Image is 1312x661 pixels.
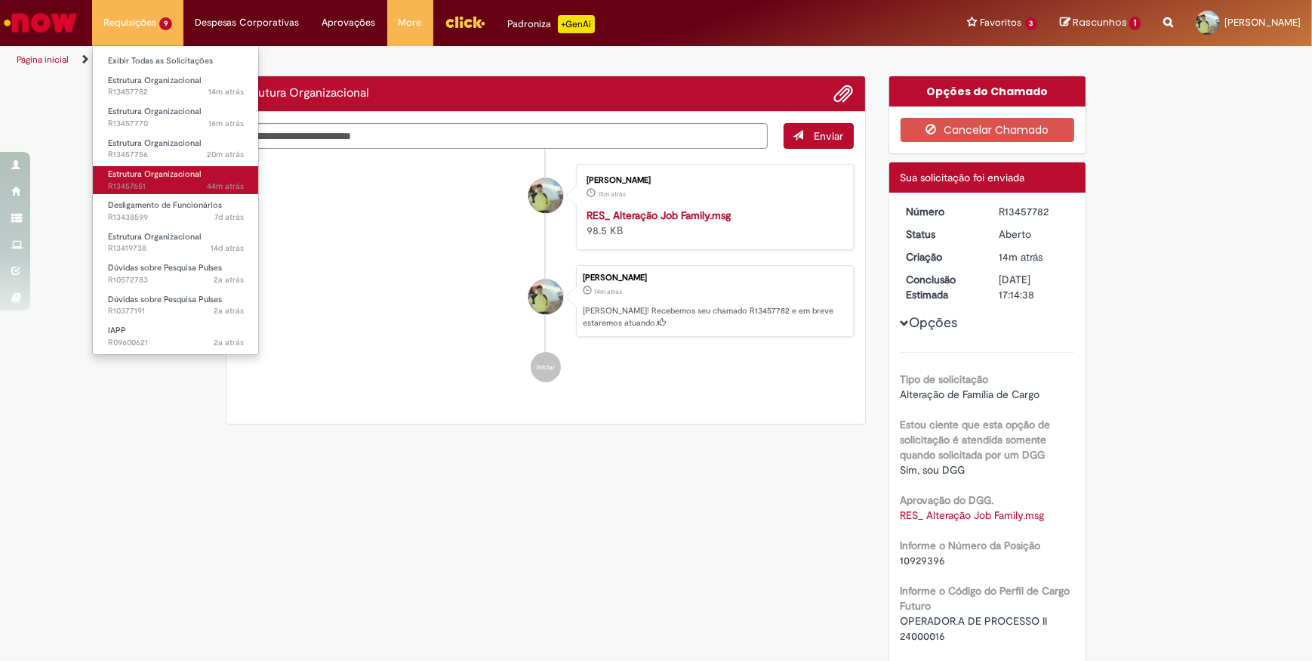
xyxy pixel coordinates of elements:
div: Alexsandro Svizzero [528,280,563,314]
span: Sua solicitação foi enviada [901,171,1025,184]
span: 3 [1025,17,1038,30]
time: 28/08/2025 13:14:36 [208,86,244,97]
a: Aberto R13457651 : Estrutura Organizacional [93,166,259,194]
b: Informe o Código do Perfil de Cargo Futuro [901,584,1070,613]
span: 20m atrás [207,149,244,160]
span: 2a atrás [214,305,244,317]
dt: Criação [895,249,988,264]
span: Dúvidas sobre Pesquisa Pulses [108,262,222,273]
span: Estrutura Organizacional [108,137,201,149]
div: Aberto [999,227,1069,242]
span: R13457782 [108,86,244,98]
ul: Trilhas de página [11,46,864,74]
button: Adicionar anexos [834,84,854,103]
div: [DATE] 17:14:38 [999,272,1069,302]
span: R13438599 [108,212,244,224]
time: 28/08/2025 13:14:34 [594,287,622,296]
span: R10572783 [108,274,244,286]
span: Alteração de Família de Cargo [901,388,1040,401]
span: [PERSON_NAME] [1224,16,1301,29]
a: Aberto R13457782 : Estrutura Organizacional [93,73,259,100]
div: Alexsandro Svizzero [528,178,563,213]
a: Exibir Todas as Solicitações [93,53,259,69]
span: R13457651 [108,181,244,193]
img: ServiceNow [2,8,79,38]
a: Aberto R13457756 : Estrutura Organizacional [93,135,259,163]
span: R13457770 [108,118,244,130]
b: Tipo de solicitação [901,372,989,386]
span: 7d atrás [214,212,244,223]
span: Estrutura Organizacional [108,168,201,180]
ul: Requisições [92,45,259,355]
time: 16/10/2023 11:27:00 [214,274,244,286]
span: 2a atrás [214,274,244,286]
span: Despesas Corporativas [195,15,300,30]
p: [PERSON_NAME]! Recebemos seu chamado R13457782 e em breve estaremos atuando. [583,305,845,329]
button: Cancelar Chamado [901,118,1075,142]
a: Rascunhos [1060,16,1141,30]
span: Requisições [103,15,156,30]
time: 28/08/2025 13:13:30 [208,118,244,129]
a: Aberto R13438599 : Desligamento de Funcionários [93,197,259,225]
div: 98.5 KB [587,208,838,238]
span: Favoritos [981,15,1022,30]
h2: Estrutura Organizacional Histórico de tíquete [238,87,369,100]
li: Alexsandro Svizzero [238,265,854,338]
span: 14m atrás [594,287,622,296]
span: 14m atrás [208,86,244,97]
span: 14d atrás [211,242,244,254]
dt: Número [895,204,988,219]
dt: Status [895,227,988,242]
dt: Conclusão Estimada [895,272,988,302]
time: 28/08/2025 13:13:55 [598,190,626,199]
ul: Histórico de tíquete [238,149,854,398]
time: 28/08/2025 12:44:37 [207,181,244,192]
div: Padroniza [508,15,595,33]
div: [PERSON_NAME] [587,176,838,185]
span: R09600621 [108,337,244,349]
span: 14m atrás [999,250,1043,264]
a: Aberto R13419738 : Estrutura Organizacional [93,229,259,257]
span: Rascunhos [1073,15,1127,29]
span: 15m atrás [598,190,626,199]
span: Enviar [815,129,844,143]
div: 28/08/2025 13:14:34 [999,249,1069,264]
span: R13419738 [108,242,244,255]
b: Informe o Número da Posição [901,539,1041,552]
span: Aprovações [322,15,376,30]
time: 28/08/2025 13:14:34 [999,250,1043,264]
b: Aprovação do DGG. [901,493,994,507]
textarea: Digite sua mensagem aqui... [238,123,768,149]
a: Download de RES_ Alteração Job Family.msg [901,508,1045,522]
time: 28/08/2025 13:09:23 [207,149,244,160]
span: Sim, sou DGG [901,463,966,477]
time: 22/08/2025 09:09:56 [214,212,244,223]
span: 16m atrás [208,118,244,129]
time: 04/09/2023 10:56:16 [214,305,244,317]
span: OPERADOR.A DE PROCESSO II 24000016 [901,614,1051,643]
span: 9 [159,17,172,30]
span: Estrutura Organizacional [108,106,201,117]
a: Aberto R09600621 : IAPP [93,323,259,351]
time: 03/03/2023 16:41:23 [214,337,244,348]
p: +GenAi [558,15,595,33]
span: Dúvidas sobre Pesquisa Pulses [108,294,222,305]
a: Aberto R10377191 : Dúvidas sobre Pesquisa Pulses [93,292,259,320]
a: RES_ Alteração Job Family.msg [587,208,731,222]
span: More [399,15,422,30]
div: [PERSON_NAME] [583,273,845,283]
div: R13457782 [999,204,1069,219]
button: Enviar [784,123,854,149]
span: IAPP [108,325,126,336]
span: R10377191 [108,305,244,317]
div: Opções do Chamado [889,76,1086,107]
a: Página inicial [17,54,69,66]
span: Estrutura Organizacional [108,75,201,86]
b: Estou ciente que esta opção de solicitação é atendida somente quando solicitada por um DGG [901,418,1051,462]
img: click_logo_yellow_360x200.png [445,11,485,33]
a: Aberto R10572783 : Dúvidas sobre Pesquisa Pulses [93,260,259,288]
span: Desligamento de Funcionários [108,199,222,211]
span: 2a atrás [214,337,244,348]
a: Aberto R13457770 : Estrutura Organizacional [93,103,259,131]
